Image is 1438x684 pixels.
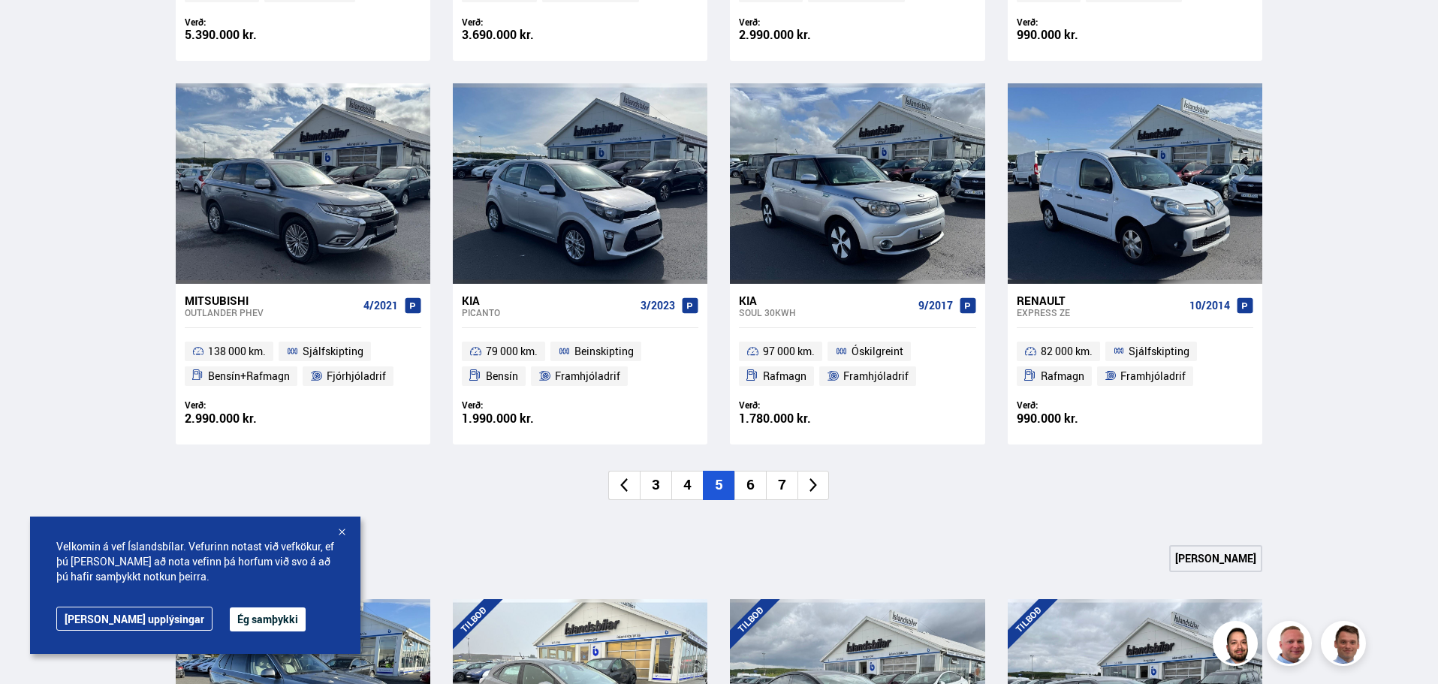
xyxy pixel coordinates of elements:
div: 990.000 kr. [1017,29,1135,41]
div: Soul 30KWH [739,307,912,318]
span: Framhjóladrif [843,367,909,385]
div: 1.780.000 kr. [739,412,858,425]
span: Bensín+Rafmagn [208,367,290,385]
div: Mitsubishi [185,294,357,307]
li: 3 [640,471,671,500]
span: 82 000 km. [1041,342,1093,360]
a: [PERSON_NAME] [1169,545,1262,572]
button: Ég samþykki [230,607,306,631]
div: Outlander PHEV [185,307,357,318]
a: Kia Soul 30KWH 9/2017 97 000 km. Óskilgreint Rafmagn Framhjóladrif Verð: 1.780.000 kr. [730,284,984,444]
img: FbJEzSuNWCJXmdc-.webp [1323,623,1368,668]
span: Velkomin á vef Íslandsbílar. Vefurinn notast við vefkökur, ef þú [PERSON_NAME] að nota vefinn þá ... [56,539,334,584]
span: 4/2021 [363,300,398,312]
span: Sjálfskipting [303,342,363,360]
span: 138 000 km. [208,342,266,360]
div: Verð: [739,17,858,28]
div: Verð: [185,17,303,28]
a: Mitsubishi Outlander PHEV 4/2021 138 000 km. Sjálfskipting Bensín+Rafmagn Fjórhjóladrif Verð: 2.9... [176,284,430,444]
div: 1.990.000 kr. [462,412,580,425]
div: Verð: [462,399,580,411]
img: siFngHWaQ9KaOqBr.png [1269,623,1314,668]
button: Opna LiveChat spjallviðmót [12,6,57,51]
div: Verð: [1017,399,1135,411]
div: Verð: [739,399,858,411]
span: 10/2014 [1189,300,1230,312]
div: 5.390.000 kr. [185,29,303,41]
span: Framhjóladrif [1120,367,1186,385]
span: 3/2023 [641,300,675,312]
a: Renault Express ZE 10/2014 82 000 km. Sjálfskipting Rafmagn Framhjóladrif Verð: 990.000 kr. [1008,284,1262,444]
div: Picanto [462,307,635,318]
div: Renault [1017,294,1183,307]
span: 79 000 km. [486,342,538,360]
img: nhp88E3Fdnt1Opn2.png [1215,623,1260,668]
div: Kia [739,294,912,307]
a: Kia Picanto 3/2023 79 000 km. Beinskipting Bensín Framhjóladrif Verð: 1.990.000 kr. [453,284,707,444]
li: 4 [671,471,703,500]
div: Verð: [185,399,303,411]
li: 5 [703,471,734,500]
div: Verð: [462,17,580,28]
div: 990.000 kr. [1017,412,1135,425]
div: 2.990.000 kr. [739,29,858,41]
span: Fjórhjóladrif [327,367,386,385]
div: 2.990.000 kr. [185,412,303,425]
span: 97 000 km. [763,342,815,360]
div: 3.690.000 kr. [462,29,580,41]
div: Kia [462,294,635,307]
span: Sjálfskipting [1129,342,1189,360]
span: 9/2017 [918,300,953,312]
li: 7 [766,471,797,500]
a: [PERSON_NAME] upplýsingar [56,607,213,631]
li: 6 [734,471,766,500]
span: Beinskipting [574,342,634,360]
div: Verð: [1017,17,1135,28]
span: Framhjóladrif [555,367,620,385]
span: Bensín [486,367,518,385]
span: Rafmagn [763,367,806,385]
span: Óskilgreint [852,342,903,360]
div: Express ZE [1017,307,1183,318]
span: Rafmagn [1041,367,1084,385]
